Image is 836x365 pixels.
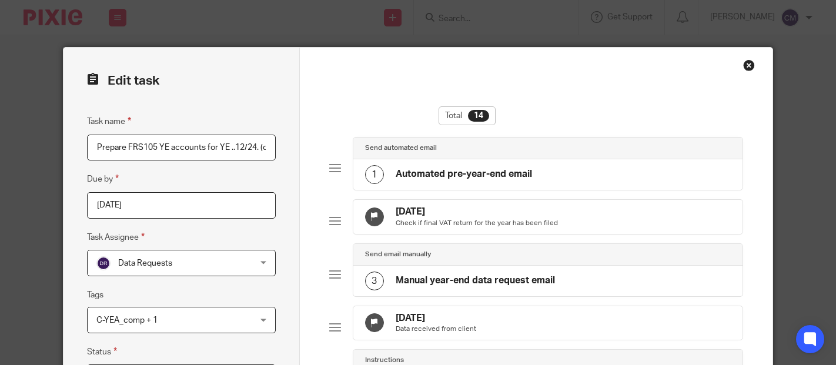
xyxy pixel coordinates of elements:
[87,345,117,359] label: Status
[365,250,431,259] h4: Send email manually
[87,289,103,301] label: Tags
[365,143,437,153] h4: Send automated email
[365,165,384,184] div: 1
[396,312,476,324] h4: [DATE]
[468,110,489,122] div: 14
[743,59,755,71] div: Close this dialog window
[96,256,111,270] img: svg%3E
[439,106,496,125] div: Total
[87,172,119,186] label: Due by
[396,219,558,228] p: Check if final VAT return for the year has been filed
[87,71,276,91] h2: Edit task
[87,115,131,128] label: Task name
[365,356,404,365] h4: Instructions
[96,316,158,324] span: C-YEA_comp + 1
[396,206,558,218] h4: [DATE]
[396,274,555,287] h4: Manual year-end data request email
[396,168,532,180] h4: Automated pre-year-end email
[365,272,384,290] div: 3
[396,324,476,334] p: Data received from client
[118,259,172,267] span: Data Requests
[87,230,145,244] label: Task Assignee
[87,192,276,219] input: Pick a date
